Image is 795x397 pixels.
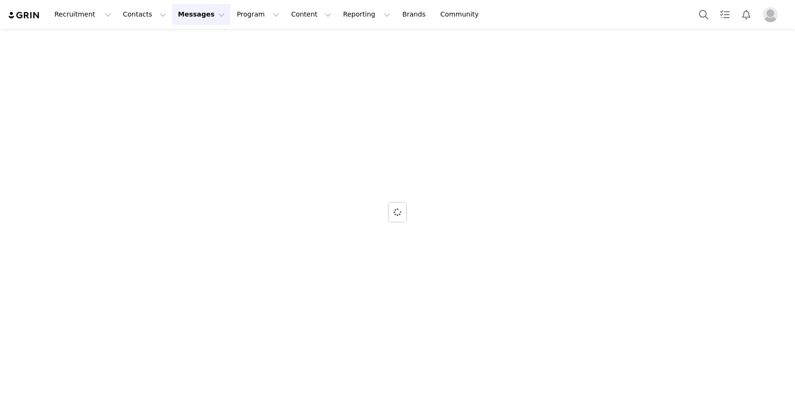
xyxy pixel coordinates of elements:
img: placeholder-profile.jpg [763,7,778,22]
button: Search [693,4,714,25]
button: Messages [172,4,230,25]
button: Contacts [117,4,172,25]
button: Content [285,4,337,25]
img: grin logo [8,11,41,20]
a: Brands [397,4,434,25]
button: Program [231,4,285,25]
button: Notifications [736,4,757,25]
a: Tasks [715,4,735,25]
a: Community [435,4,489,25]
button: Profile [757,7,787,22]
button: Reporting [337,4,396,25]
button: Recruitment [49,4,117,25]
